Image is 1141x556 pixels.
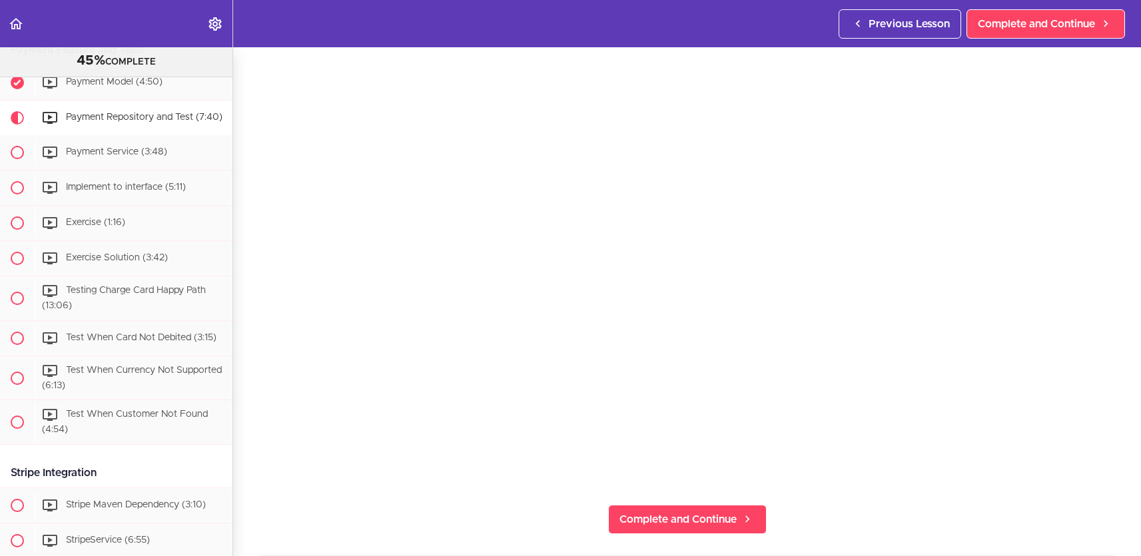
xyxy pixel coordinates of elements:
span: Complete and Continue [978,16,1095,32]
span: Previous Lesson [869,16,950,32]
a: Complete and Continue [608,505,767,534]
span: Payment Service (3:48) [66,147,167,156]
a: Previous Lesson [839,9,961,39]
span: Exercise (1:16) [66,218,125,227]
span: Test When Currency Not Supported (6:13) [42,366,222,390]
span: Payment Repository and Test (7:40) [66,113,222,122]
span: Payment Model (4:50) [66,77,163,87]
span: StripeService (6:55) [66,535,150,545]
iframe: Video Player [260,3,1114,483]
a: Complete and Continue [966,9,1125,39]
span: Stripe Maven Dependency (3:10) [66,500,206,509]
span: Complete and Continue [619,511,737,527]
span: 45% [77,54,105,67]
div: COMPLETE [17,53,216,70]
span: Implement to interface (5:11) [66,182,186,192]
span: Testing Charge Card Happy Path (13:06) [42,286,206,310]
span: Test When Customer Not Found (4:54) [42,410,208,435]
svg: Back to course curriculum [8,16,24,32]
span: Test When Card Not Debited (3:15) [66,333,216,342]
svg: Settings Menu [207,16,223,32]
span: Exercise Solution (3:42) [66,253,168,262]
